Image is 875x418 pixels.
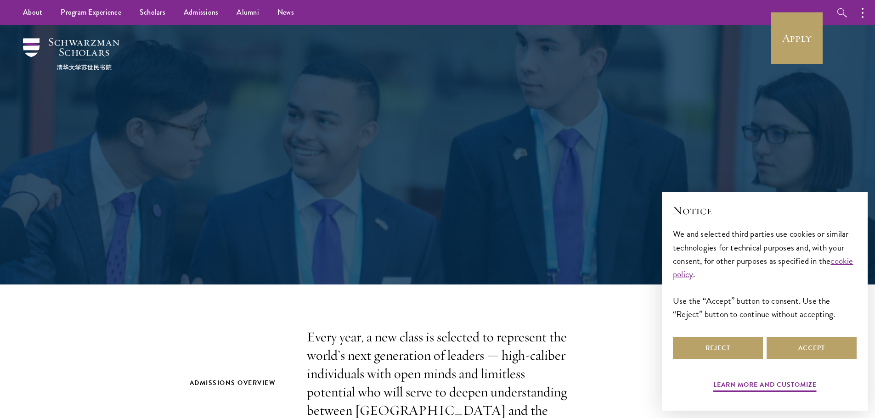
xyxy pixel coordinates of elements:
button: Learn more and customize [713,379,817,393]
div: We and selected third parties use cookies or similar technologies for technical purposes and, wit... [673,227,857,320]
button: Reject [673,337,763,359]
button: Accept [767,337,857,359]
a: cookie policy [673,254,853,281]
h2: Notice [673,203,857,218]
h2: Admissions Overview [190,377,288,389]
a: Apply [771,12,823,64]
img: Schwarzman Scholars [23,38,119,70]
